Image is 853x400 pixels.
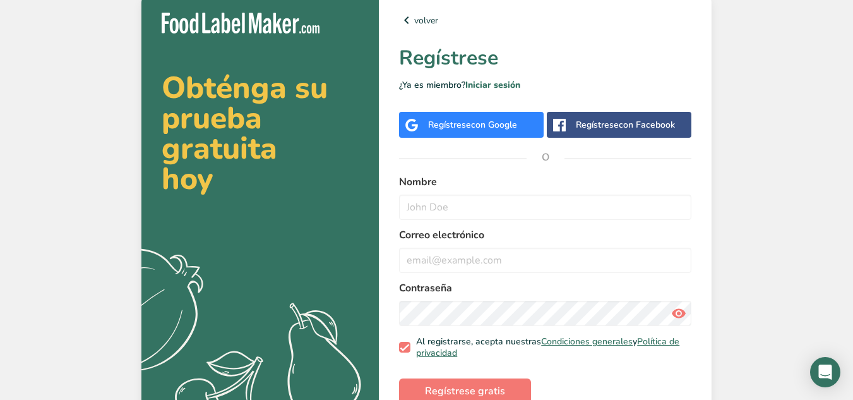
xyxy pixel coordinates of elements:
input: email@example.com [399,248,691,273]
a: Condiciones generales [541,336,633,348]
h2: Obténga su prueba gratuita hoy [162,73,359,194]
h1: Regístrese [399,43,691,73]
label: Correo electrónico [399,227,691,243]
label: Contraseña [399,281,691,296]
span: O [527,138,564,176]
img: Food Label Maker [162,13,319,33]
p: ¿Ya es miembro? [399,78,691,92]
div: Regístrese [428,118,517,131]
span: Regístrese gratis [425,384,505,399]
span: con Facebook [619,119,675,131]
input: John Doe [399,195,691,220]
a: Iniciar sesión [465,79,520,91]
div: Open Intercom Messenger [810,357,840,387]
label: Nombre [399,174,691,190]
div: Regístrese [576,118,675,131]
span: con Google [471,119,517,131]
span: Al registrarse, acepta nuestras y [410,336,687,358]
a: Política de privacidad [416,336,679,359]
a: volver [399,13,691,28]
